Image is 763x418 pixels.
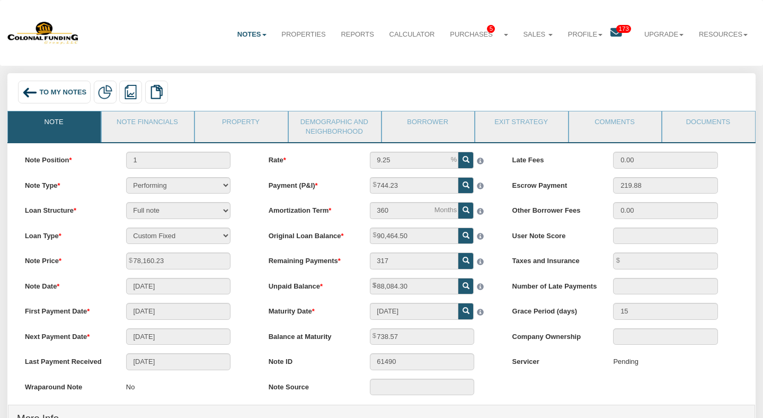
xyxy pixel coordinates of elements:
span: To My Notes [39,88,86,96]
img: reports.png [123,85,138,99]
a: Borrower [382,111,473,138]
p: No [126,379,135,397]
label: Note ID [260,353,361,367]
label: Grace Period (days) [504,303,605,317]
label: Other Borrower Fees [504,202,605,216]
a: Resources [691,22,756,48]
img: back_arrow_left_icon.svg [22,85,38,100]
a: Sales [516,22,560,48]
a: Profile [560,22,610,48]
label: Note Type [16,177,118,191]
label: Maturity Date [260,303,361,317]
span: 5 [487,25,495,33]
label: Taxes and Insurance [504,252,605,266]
label: Company Ownership [504,328,605,342]
a: Comments [569,111,660,138]
input: MM/DD/YYYY [126,328,230,345]
a: Note Financials [102,111,193,138]
label: Original Loan Balance [260,228,361,241]
label: Remaining Payments [260,252,361,266]
a: Demographic and Neighborhood [289,111,380,142]
a: Purchases5 [442,22,516,48]
a: Exit Strategy [475,111,566,138]
label: Servicer [504,353,605,367]
input: MM/DD/YYYY [370,303,459,320]
img: copy.png [149,85,164,99]
label: Number of Late Payments [504,278,605,292]
span: 173 [616,25,631,33]
a: Property [195,111,286,138]
label: Loan Structure [16,202,118,216]
label: Balance at Maturity [260,328,361,342]
label: Next Payment Date [16,328,118,342]
img: partial.png [98,85,112,99]
label: First Payment Date [16,303,118,317]
input: MM/DD/YYYY [126,353,230,370]
label: Note Date [16,278,118,292]
label: Wraparound Note [16,379,118,393]
label: Amortization Term [260,202,361,216]
a: Documents [662,111,753,138]
label: Loan Type [16,228,118,241]
label: Note Price [16,252,118,266]
label: Payment (P&I) [260,177,361,191]
label: Late Fees [504,152,605,166]
label: Note Position [16,152,118,166]
a: Note [8,111,99,138]
input: This field can contain only numeric characters [370,152,459,169]
input: MM/DD/YYYY [126,303,230,320]
label: Rate [260,152,361,166]
a: Upgrade [637,22,691,48]
a: Notes [229,22,274,48]
label: Last Payment Received [16,353,118,367]
label: Note Source [260,379,361,393]
input: MM/DD/YYYY [126,278,230,295]
div: Pending [613,353,638,371]
label: User Note Score [504,228,605,241]
a: Calculator [381,22,442,48]
img: 579666 [7,21,79,45]
label: Escrow Payment [504,177,605,191]
label: Unpaid Balance [260,278,361,292]
a: Properties [274,22,333,48]
a: Reports [333,22,381,48]
a: 173 [610,22,637,47]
